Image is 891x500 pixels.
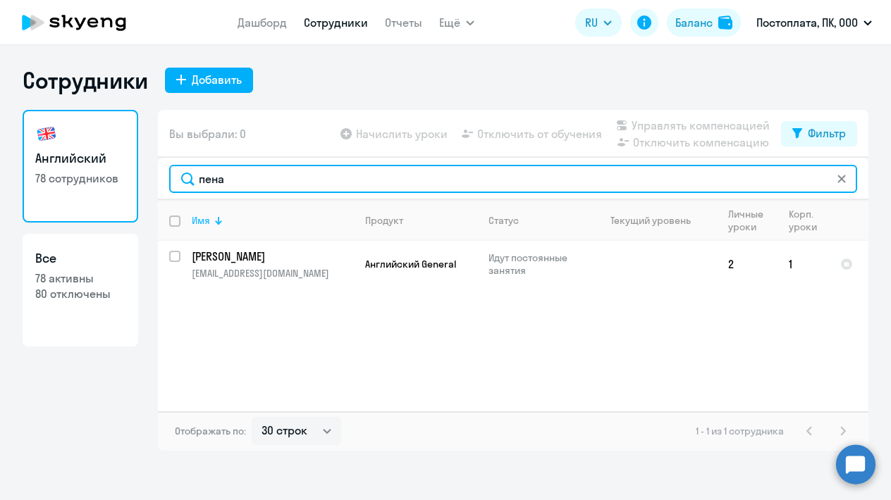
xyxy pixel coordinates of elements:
[728,208,764,233] div: Личные уроки
[675,14,713,31] div: Баланс
[696,425,784,437] span: 1 - 1 из 1 сотрудника
[439,8,474,37] button: Ещё
[488,214,585,227] div: Статус
[169,125,246,142] span: Вы выбрали: 0
[610,214,691,227] div: Текущий уровень
[718,15,732,30] img: balance
[35,270,125,286] p: 78 активны
[365,258,456,270] span: Английский General
[597,214,716,227] div: Текущий уровень
[175,425,246,437] span: Отображать по:
[749,6,879,39] button: Постоплата, ПК, ООО
[575,8,622,37] button: RU
[667,8,741,37] button: Балансbalance
[488,214,519,227] div: Статус
[365,214,403,227] div: Продукт
[385,15,422,30] a: Отчеты
[756,14,858,31] p: Постоплата, ПК, ООО
[717,241,778,287] td: 2
[23,66,148,94] h1: Сотрудники
[365,214,477,227] div: Продукт
[192,249,353,264] a: [PERSON_NAME]
[728,208,777,233] div: Личные уроки
[35,149,125,168] h3: Английский
[781,121,857,146] button: Фильтр
[192,71,242,88] div: Добавить
[778,241,829,287] td: 1
[192,249,351,264] p: [PERSON_NAME]
[439,14,460,31] span: Ещё
[35,286,125,301] p: 80 отключены
[192,214,353,227] div: Имя
[35,170,125,186] p: 78 сотрудников
[192,267,353,280] p: [EMAIL_ADDRESS][DOMAIN_NAME]
[35,123,58,145] img: english
[169,165,857,193] input: Поиск по имени, email, продукту или статусу
[23,110,138,223] a: Английский78 сотрудников
[304,15,368,30] a: Сотрудники
[35,249,125,268] h3: Все
[789,208,828,233] div: Корп. уроки
[488,251,585,277] p: Идут постоянные занятия
[789,208,817,233] div: Корп. уроки
[192,214,210,227] div: Имя
[238,15,287,30] a: Дашборд
[585,14,598,31] span: RU
[808,125,846,142] div: Фильтр
[23,234,138,346] a: Все78 активны80 отключены
[165,68,253,93] button: Добавить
